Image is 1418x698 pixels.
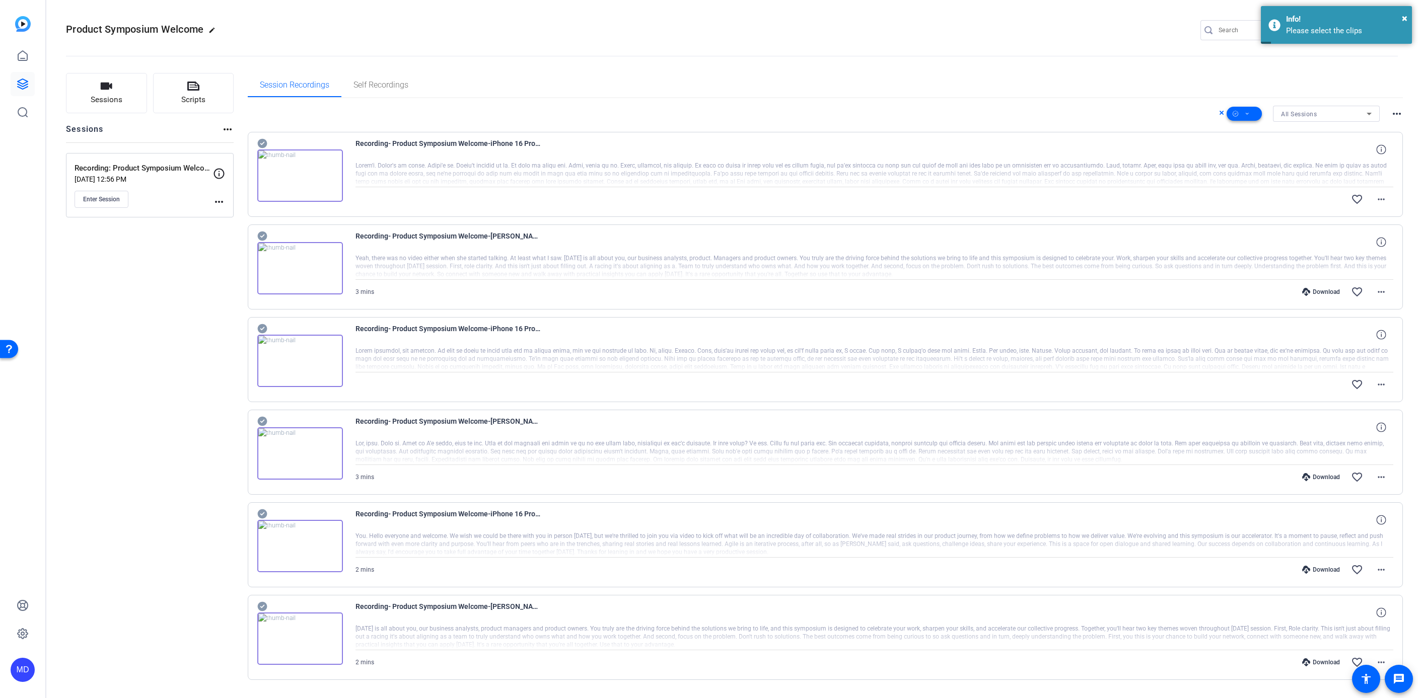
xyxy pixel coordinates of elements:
mat-icon: more_horiz [1375,286,1387,298]
mat-icon: favorite_border [1351,656,1363,668]
span: Sessions [91,94,122,106]
mat-icon: favorite_border [1351,286,1363,298]
span: Session Recordings [260,81,329,89]
mat-icon: more_horiz [213,196,225,208]
img: thumb-nail [257,427,343,480]
mat-icon: favorite_border [1351,471,1363,483]
span: Enter Session [83,195,120,203]
mat-icon: favorite_border [1351,193,1363,205]
div: Download [1297,473,1345,481]
mat-icon: more_horiz [1375,656,1387,668]
mat-icon: edit [208,27,221,39]
mat-icon: more_horiz [1375,193,1387,205]
mat-icon: more_horiz [1391,108,1403,120]
div: Please select the clips [1286,25,1404,37]
h2: Sessions [66,123,104,142]
span: Recording- Product Symposium Welcome-iPhone 16 Pro-2025-08-13-09-39-11-525-2 [356,508,542,532]
span: Scripts [181,94,205,106]
span: 2 mins [356,566,374,573]
input: Search [1219,24,1309,36]
span: × [1402,12,1407,24]
p: Recording: Product Symposium Welcome [75,163,213,174]
mat-icon: favorite_border [1351,378,1363,391]
span: Product Symposium Welcome [66,23,203,35]
img: thumb-nail [257,335,343,387]
button: Scripts [153,73,234,113]
div: Download [1297,288,1345,296]
mat-icon: favorite_border [1351,564,1363,576]
mat-icon: more_horiz [222,123,234,135]
span: Recording- Product Symposium Welcome-iPhone 16 Pro-2025-08-13-09-43-02-205-2 [356,323,542,347]
span: 3 mins [356,474,374,481]
p: [DATE] 12:56 PM [75,175,213,183]
span: Recording- Product Symposium Welcome-[PERSON_NAME]-2025-08-13-09-39-11-525-1 [356,600,542,625]
div: Download [1297,658,1345,666]
div: Download [1297,566,1345,574]
button: Enter Session [75,191,128,208]
span: All Sessions [1281,111,1317,118]
mat-icon: more_horiz [1375,471,1387,483]
mat-icon: message [1393,673,1405,685]
div: Info! [1286,14,1404,25]
button: Sessions [66,73,147,113]
span: Recording- Product Symposium Welcome-[PERSON_NAME]-2025-08-13-09-47-06-247-1 [356,230,542,254]
span: Recording- Product Symposium Welcome-iPhone 16 Pro-2025-08-13-09-47-06-247-2 [356,137,542,162]
mat-icon: accessibility [1360,673,1372,685]
mat-icon: more_horiz [1375,378,1387,391]
img: thumb-nail [257,612,343,665]
button: Close [1402,11,1407,26]
img: blue-gradient.svg [15,16,31,32]
img: thumb-nail [257,149,343,202]
img: thumb-nail [257,520,343,572]
img: thumb-nail [257,242,343,294]
span: 2 mins [356,659,374,666]
div: MD [11,658,35,682]
span: Self Recordings [353,81,408,89]
mat-icon: more_horiz [1375,564,1387,576]
span: Recording- Product Symposium Welcome-[PERSON_NAME]-2025-08-13-09-43-02-205-1 [356,415,542,439]
span: 3 mins [356,288,374,295]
